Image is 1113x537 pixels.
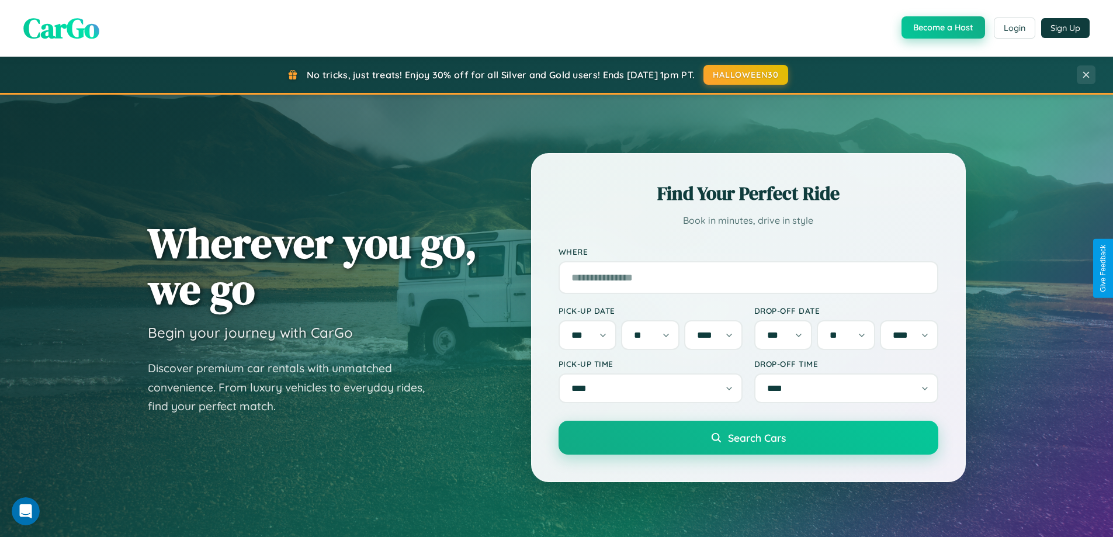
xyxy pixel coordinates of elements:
button: Login [994,18,1035,39]
h3: Begin your journey with CarGo [148,324,353,341]
p: Book in minutes, drive in style [559,212,938,229]
button: Search Cars [559,421,938,455]
button: HALLOWEEN30 [703,65,788,85]
label: Drop-off Date [754,306,938,316]
label: Pick-up Date [559,306,743,316]
iframe: Intercom live chat [12,497,40,525]
span: No tricks, just treats! Enjoy 30% off for all Silver and Gold users! Ends [DATE] 1pm PT. [307,69,695,81]
span: Search Cars [728,431,786,444]
button: Sign Up [1041,18,1090,38]
button: Become a Host [902,16,985,39]
label: Drop-off Time [754,359,938,369]
label: Pick-up Time [559,359,743,369]
p: Discover premium car rentals with unmatched convenience. From luxury vehicles to everyday rides, ... [148,359,440,416]
div: Give Feedback [1099,245,1107,292]
h2: Find Your Perfect Ride [559,181,938,206]
span: CarGo [23,9,99,47]
h1: Wherever you go, we go [148,220,477,312]
label: Where [559,247,938,257]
